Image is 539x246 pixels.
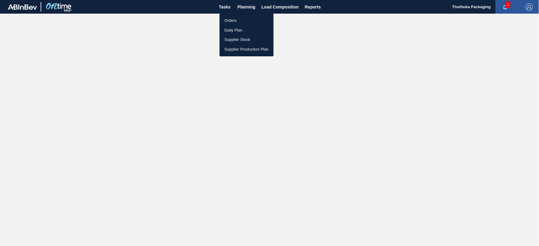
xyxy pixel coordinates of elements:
[220,16,274,25] a: Orders
[220,35,274,45] a: Supplier Stock
[220,25,274,35] a: Daily Plan
[220,45,274,54] a: Supplier Production Plan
